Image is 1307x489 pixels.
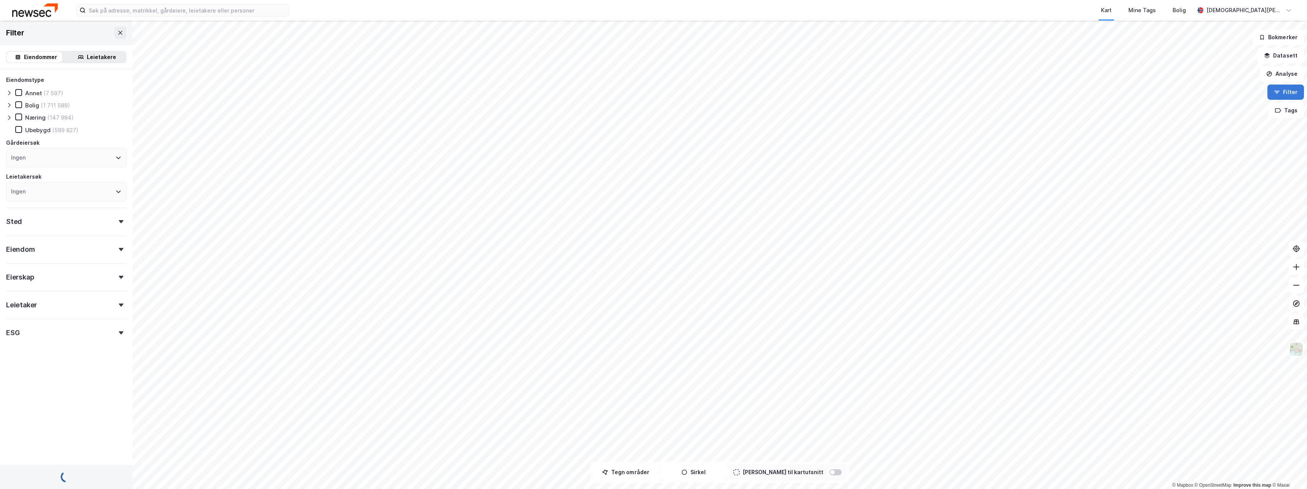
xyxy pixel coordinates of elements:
[6,138,40,147] div: Gårdeiersøk
[1101,6,1112,15] div: Kart
[12,3,58,17] img: newsec-logo.f6e21ccffca1b3a03d2d.png
[43,89,63,97] div: (7 597)
[86,5,289,16] input: Søk på adresse, matrikkel, gårdeiere, leietakere eller personer
[1173,6,1186,15] div: Bolig
[47,114,74,121] div: (147 984)
[25,126,51,134] div: Ubebygd
[1253,30,1304,45] button: Bokmerker
[661,465,726,480] button: Sirkel
[6,172,42,181] div: Leietakersøk
[87,53,116,62] div: Leietakere
[1195,483,1232,488] a: OpenStreetMap
[593,465,658,480] button: Tegn områder
[1128,6,1156,15] div: Mine Tags
[6,217,22,226] div: Sted
[25,89,42,97] div: Annet
[1289,342,1304,356] img: Z
[11,153,26,162] div: Ingen
[41,102,70,109] div: (1 711 589)
[24,53,57,62] div: Eiendommer
[1267,85,1304,100] button: Filter
[6,300,37,310] div: Leietaker
[25,114,46,121] div: Næring
[1206,6,1283,15] div: [DEMOGRAPHIC_DATA][PERSON_NAME]
[1272,483,1290,488] a: Maxar
[1269,103,1304,118] button: Tags
[6,328,19,337] div: ESG
[1260,66,1304,81] button: Analyse
[743,468,823,477] div: [PERSON_NAME] til kartutsnitt
[1234,483,1271,488] a: Improve this map
[1172,483,1193,488] a: Mapbox
[1257,48,1304,63] button: Datasett
[11,187,26,196] div: Ingen
[6,245,35,254] div: Eiendom
[6,27,24,39] div: Filter
[25,102,39,109] div: Bolig
[60,471,72,483] img: spinner.a6d8c91a73a9ac5275cf975e30b51cfb.svg
[6,75,44,85] div: Eiendomstype
[52,126,78,134] div: (599 827)
[6,273,34,282] div: Eierskap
